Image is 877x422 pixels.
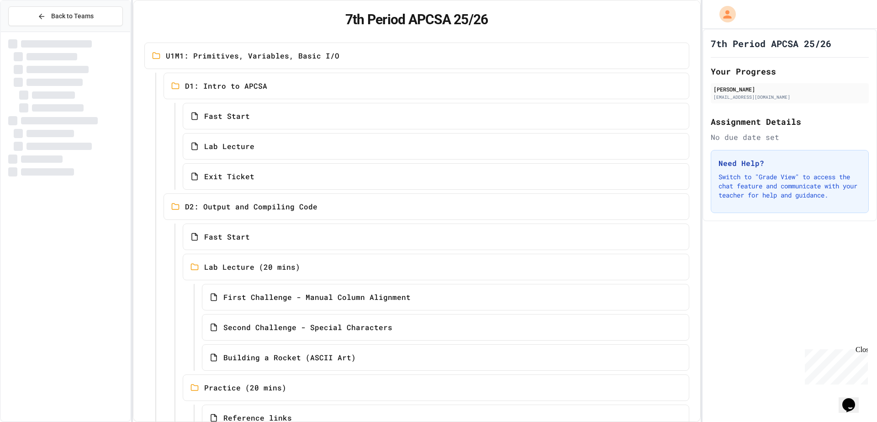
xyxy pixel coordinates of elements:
a: Fast Start [183,224,689,250]
div: [PERSON_NAME] [713,85,866,93]
span: Practice (20 mins) [204,382,286,393]
span: Second Challenge - Special Characters [223,322,392,333]
div: Chat with us now!Close [4,4,63,58]
p: Switch to "Grade View" to access the chat feature and communicate with your teacher for help and ... [719,172,861,200]
span: Exit Ticket [204,171,254,182]
a: Lab Lecture [183,133,689,160]
h1: 7th Period APCSA 25/26 [144,11,689,28]
span: Lab Lecture [204,141,254,152]
h1: 7th Period APCSA 25/26 [711,37,831,50]
span: Back to Teams [51,11,94,21]
a: Building a Rocket (ASCII Art) [202,344,689,371]
a: Exit Ticket [183,163,689,190]
iframe: chat widget [839,385,868,413]
a: Second Challenge - Special Characters [202,314,689,341]
h2: Assignment Details [711,115,869,128]
span: U1M1: Primitives, Variables, Basic I/O [166,50,339,61]
div: My Account [710,4,738,25]
div: No due date set [711,132,869,143]
div: [EMAIL_ADDRESS][DOMAIN_NAME] [713,94,866,101]
span: D2: Output and Compiling Code [185,201,317,212]
span: Fast Start [204,231,250,242]
span: Lab Lecture (20 mins) [204,262,300,272]
h3: Need Help? [719,158,861,169]
iframe: chat widget [801,346,868,385]
a: First Challenge - Manual Column Alignment [202,284,689,310]
span: First Challenge - Manual Column Alignment [223,292,411,303]
button: Back to Teams [8,6,123,26]
span: Building a Rocket (ASCII Art) [223,352,356,363]
a: Fast Start [183,103,689,129]
h2: Your Progress [711,65,869,78]
span: Fast Start [204,111,250,122]
span: D1: Intro to APCSA [185,80,267,91]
